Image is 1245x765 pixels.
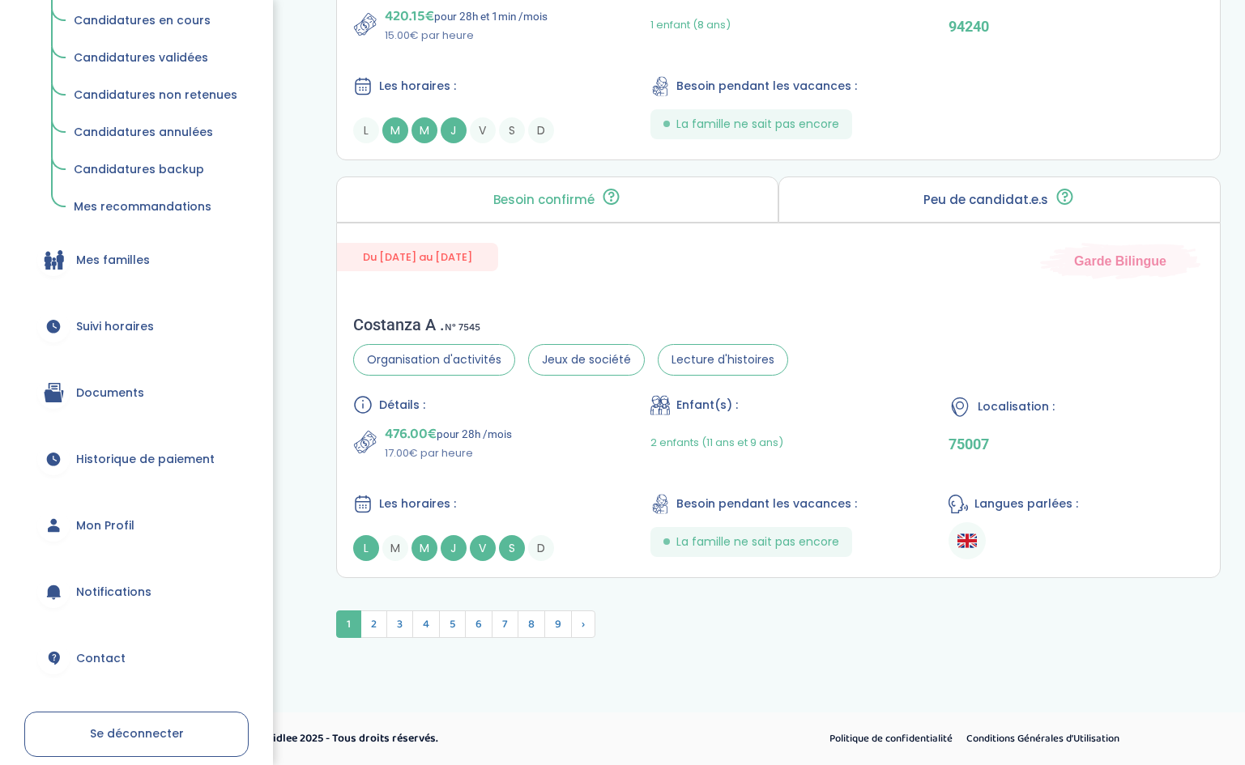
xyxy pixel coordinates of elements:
[256,730,692,747] p: © Kidlee 2025 - Tous droits réservés.
[62,155,249,185] a: Candidatures backup
[74,124,213,140] span: Candidatures annulées
[441,535,467,561] span: J
[74,198,211,215] span: Mes recommandations
[24,563,249,621] a: Notifications
[957,531,977,550] img: Anglais
[62,192,249,223] a: Mes recommandations
[676,397,738,414] span: Enfant(s) :
[385,28,548,44] p: 15.00€ par heure
[379,78,456,95] span: Les horaires :
[360,610,387,638] span: 2
[949,436,1204,453] p: 75007
[76,252,150,269] span: Mes familles
[441,117,467,143] span: J
[74,12,211,28] span: Candidatures en cours
[824,729,958,750] a: Politique de confidentialité
[90,725,184,742] span: Se déconnecter
[76,385,144,402] span: Documents
[74,161,204,177] span: Candidatures backup
[336,610,361,638] span: 1
[76,584,151,601] span: Notifications
[382,117,408,143] span: M
[470,535,496,561] span: V
[24,629,249,687] a: Contact
[385,445,512,461] p: 17.00€ par heure
[74,49,208,66] span: Candidatures validées
[499,535,525,561] span: S
[650,17,731,32] span: 1 enfant (8 ans)
[76,318,154,335] span: Suivi horaires
[658,344,788,376] span: Lecture d'histoires
[650,435,783,450] span: 2 enfants (11 ans et 9 ans)
[379,397,425,414] span: Détails :
[385,5,548,28] p: pour 28h et 1min /mois
[412,610,440,638] span: 4
[411,535,437,561] span: M
[518,610,545,638] span: 8
[465,610,492,638] span: 6
[353,315,788,334] div: Costanza A .
[528,117,554,143] span: D
[949,18,1204,35] p: 94240
[76,451,215,468] span: Historique de paiement
[382,535,408,561] span: M
[676,116,839,133] span: La famille ne sait pas encore
[439,610,466,638] span: 5
[676,533,839,550] span: La famille ne sait pas encore
[24,712,249,757] a: Se déconnecter
[353,535,379,561] span: L
[385,5,434,28] span: 420.15€
[528,344,645,376] span: Jeux de société
[62,6,249,36] a: Candidatures en cours
[544,610,572,638] span: 9
[676,495,857,512] span: Besoin pendant les vacances :
[337,243,498,271] span: Du [DATE] au [DATE]
[974,495,1078,512] span: Langues parlées :
[24,430,249,488] a: Historique de paiement
[1074,252,1166,270] span: Garde Bilingue
[24,231,249,289] a: Mes familles
[385,423,512,445] p: pour 28h /mois
[386,610,413,638] span: 3
[528,535,554,561] span: D
[411,117,437,143] span: M
[24,363,249,422] a: Documents
[445,319,480,336] span: N° 7545
[24,297,249,355] a: Suivi horaires
[62,117,249,148] a: Candidatures annulées
[493,193,595,206] p: Besoin confirmé
[470,117,496,143] span: V
[353,117,379,143] span: L
[492,610,518,638] span: 7
[961,729,1125,750] a: Conditions Générales d’Utilisation
[571,610,595,638] span: Suivant »
[385,423,437,445] span: 476.00€
[379,495,456,512] span: Les horaires :
[499,117,525,143] span: S
[353,344,515,376] span: Organisation d'activités
[76,517,134,534] span: Mon Profil
[76,650,126,667] span: Contact
[676,78,857,95] span: Besoin pendant les vacances :
[74,87,237,103] span: Candidatures non retenues
[978,398,1055,415] span: Localisation :
[62,43,249,74] a: Candidatures validées
[923,193,1048,206] p: Peu de candidat.e.s
[24,496,249,555] a: Mon Profil
[62,80,249,111] a: Candidatures non retenues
